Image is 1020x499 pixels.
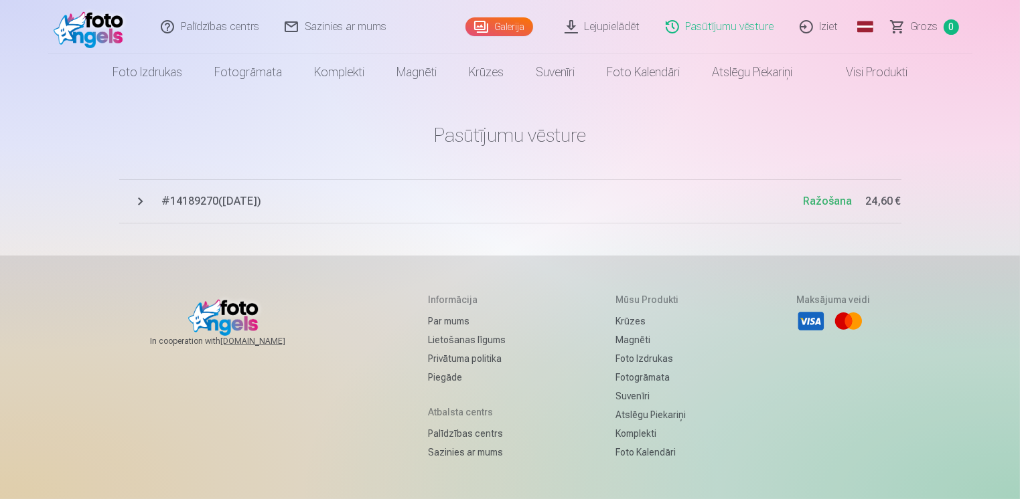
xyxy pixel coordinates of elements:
[615,387,686,405] a: Suvenīri
[696,54,808,91] a: Atslēgu piekariņi
[428,424,506,443] a: Palīdzības centrs
[834,306,863,336] li: Mastercard
[198,54,298,91] a: Fotogrāmata
[911,19,938,35] span: Grozs
[615,368,686,387] a: Fotogrāmata
[520,54,591,91] a: Suvenīri
[119,123,901,147] h1: Pasūtījumu vēsture
[162,193,804,209] span: # 14189270 ( [DATE] )
[465,17,533,36] a: Galerija
[808,54,924,91] a: Visi produkti
[220,336,317,346] a: [DOMAIN_NAME]
[615,424,686,443] a: Komplekti
[796,306,826,336] li: Visa
[615,349,686,368] a: Foto izdrukas
[428,405,506,419] h5: Atbalsta centrs
[615,405,686,424] a: Atslēgu piekariņi
[944,19,959,35] span: 0
[796,293,870,306] h5: Maksājuma veidi
[428,443,506,462] a: Sazinies ar mums
[150,336,317,346] span: In cooperation with
[298,54,380,91] a: Komplekti
[428,349,506,368] a: Privātuma politika
[453,54,520,91] a: Krūzes
[96,54,198,91] a: Foto izdrukas
[804,195,853,207] span: Ražošana
[615,443,686,462] a: Foto kalendāri
[428,330,506,349] a: Lietošanas līgums
[428,312,506,330] a: Par mums
[428,368,506,387] a: Piegāde
[615,293,686,306] h5: Mūsu produkti
[380,54,453,91] a: Magnēti
[54,5,131,48] img: /fa1
[591,54,696,91] a: Foto kalendāri
[119,179,901,223] button: #14189270([DATE])Ražošana24,60 €
[428,293,506,306] h5: Informācija
[866,193,901,209] span: 24,60 €
[615,330,686,349] a: Magnēti
[615,312,686,330] a: Krūzes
